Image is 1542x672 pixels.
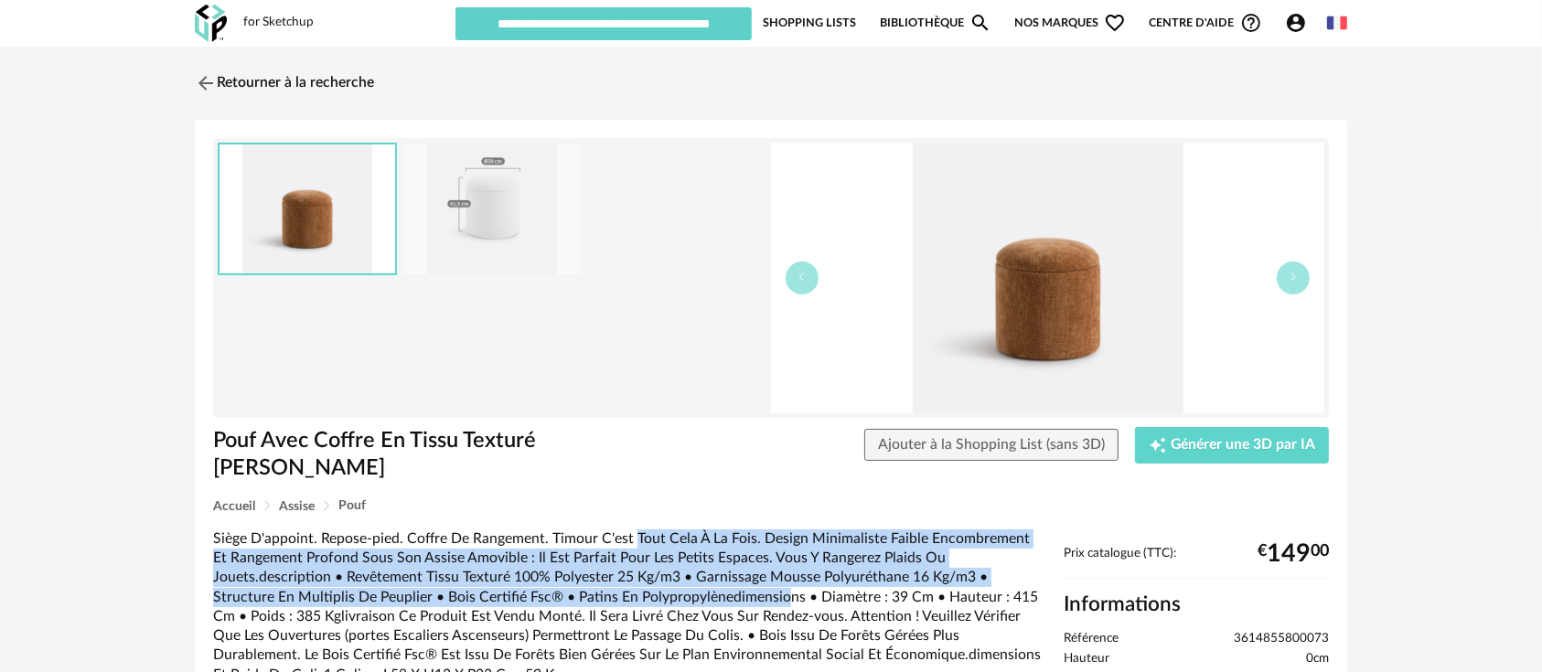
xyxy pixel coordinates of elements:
[1104,12,1126,34] span: Heart Outline icon
[880,5,991,40] a: BibliothèqueMagnify icon
[1064,651,1109,667] span: Hauteur
[1285,12,1315,34] span: Account Circle icon
[220,144,395,273] img: d46e116de074a5ebf838c1723f731b1d.jpg
[213,427,668,483] h1: Pouf Avec Coffre En Tissu Texturé [PERSON_NAME]
[1064,631,1119,647] span: Référence
[1240,12,1262,34] span: Help Circle Outline icon
[213,499,1329,513] div: Breadcrumb
[1285,12,1307,34] span: Account Circle icon
[1149,436,1167,454] span: Creation icon
[213,500,255,513] span: Accueil
[1234,631,1329,647] span: 3614855800073
[878,437,1105,452] span: Ajouter à la Shopping List (sans 3D)
[338,499,366,512] span: Pouf
[195,5,227,42] img: OXP
[243,15,314,31] div: for Sketchup
[771,143,1324,413] img: d46e116de074a5ebf838c1723f731b1d.jpg
[1306,651,1329,667] span: 0cm
[864,429,1119,462] button: Ajouter à la Shopping List (sans 3D)
[195,72,217,94] img: svg+xml;base64,PHN2ZyB3aWR0aD0iMjQiIGhlaWdodD0iMjQiIHZpZXdCb3g9IjAgMCAyNCAyNCIgZmlsbD0ibm9uZSIgeG...
[1267,547,1311,561] span: 149
[403,144,581,274] img: fab343c1bf00d2e820f2fe24bd38631f.jpg
[969,12,991,34] span: Magnify icon
[763,5,856,40] a: Shopping Lists
[1258,547,1329,561] div: € 00
[1014,5,1126,40] span: Nos marques
[1150,12,1262,34] span: Centre d'aideHelp Circle Outline icon
[1171,438,1315,453] span: Générer une 3D par IA
[1135,427,1329,464] button: Creation icon Générer une 3D par IA
[195,63,374,103] a: Retourner à la recherche
[1327,13,1347,33] img: fr
[1064,546,1329,580] div: Prix catalogue (TTC):
[279,500,315,513] span: Assise
[1064,592,1329,618] h2: Informations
